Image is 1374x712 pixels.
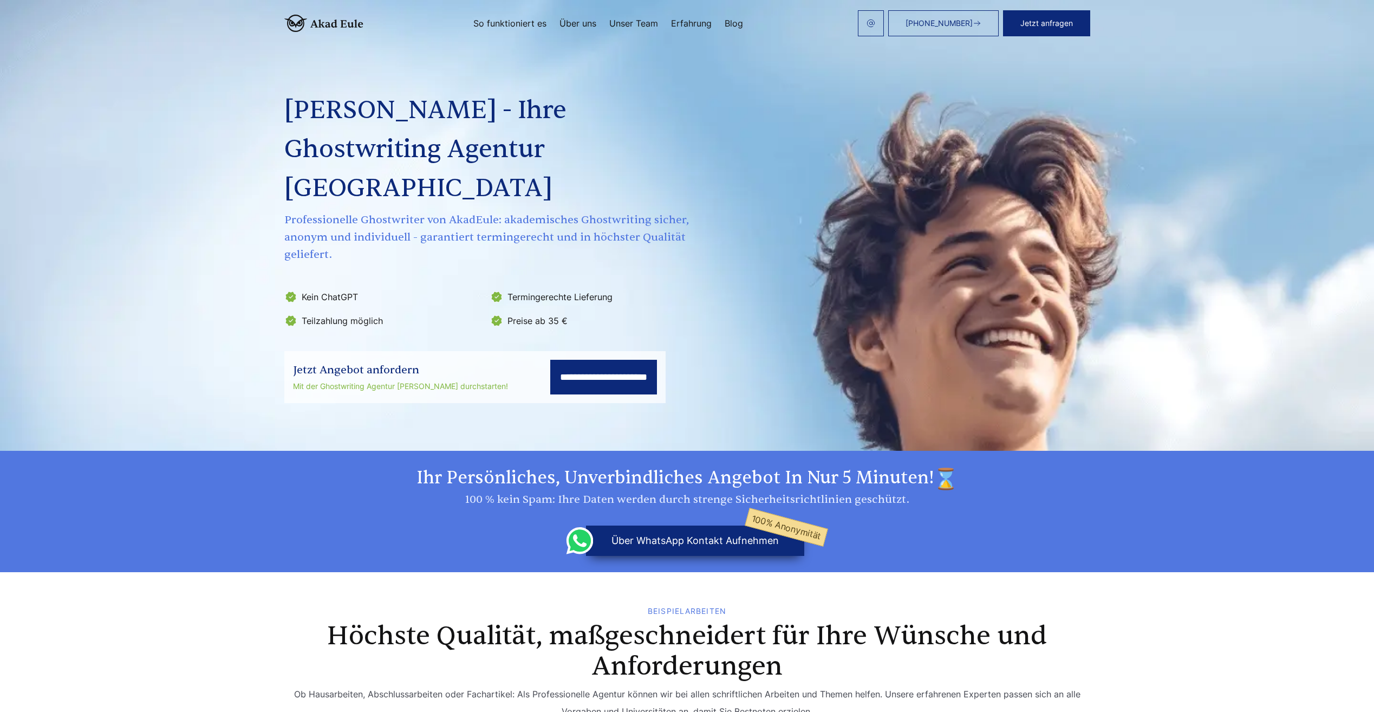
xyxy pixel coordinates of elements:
img: email [867,19,875,28]
h2: Höchste Qualität, maßgeschneidert für Ihre Wünsche und Anforderungen [304,621,1070,682]
li: Termingerechte Lieferung [490,288,689,306]
button: Jetzt anfragen [1003,10,1090,36]
div: Mit der Ghostwriting Agentur [PERSON_NAME] durchstarten! [293,380,508,393]
li: Preise ab 35 € [490,312,689,329]
h1: [PERSON_NAME] - Ihre Ghostwriting Agentur [GEOGRAPHIC_DATA] [284,91,692,208]
a: So funktioniert es [473,19,546,28]
span: Professionelle Ghostwriter von AkadEule: akademisches Ghostwriting sicher, anonym und individuell... [284,211,692,263]
div: Jetzt Angebot anfordern [293,361,508,379]
img: logo [284,15,363,32]
span: 100% Anonymität [745,508,829,547]
li: Kein ChatGPT [284,288,484,306]
a: [PHONE_NUMBER] [888,10,999,36]
div: 100 % kein Spam: Ihre Daten werden durch strenge Sicherheitsrichtlinien geschützt. [284,491,1090,508]
a: Unser Team [609,19,658,28]
div: BEISPIELARBEITEN [284,607,1090,616]
img: time [934,467,958,491]
a: Erfahrung [671,19,712,28]
h2: Ihr persönliches, unverbindliches Angebot in nur 5 Minuten! [284,467,1090,491]
a: Über uns [559,19,596,28]
a: Blog [725,19,743,28]
li: Teilzahlung möglich [284,312,484,329]
span: [PHONE_NUMBER] [906,19,973,28]
button: über WhatsApp Kontakt aufnehmen100% Anonymität [586,526,804,556]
